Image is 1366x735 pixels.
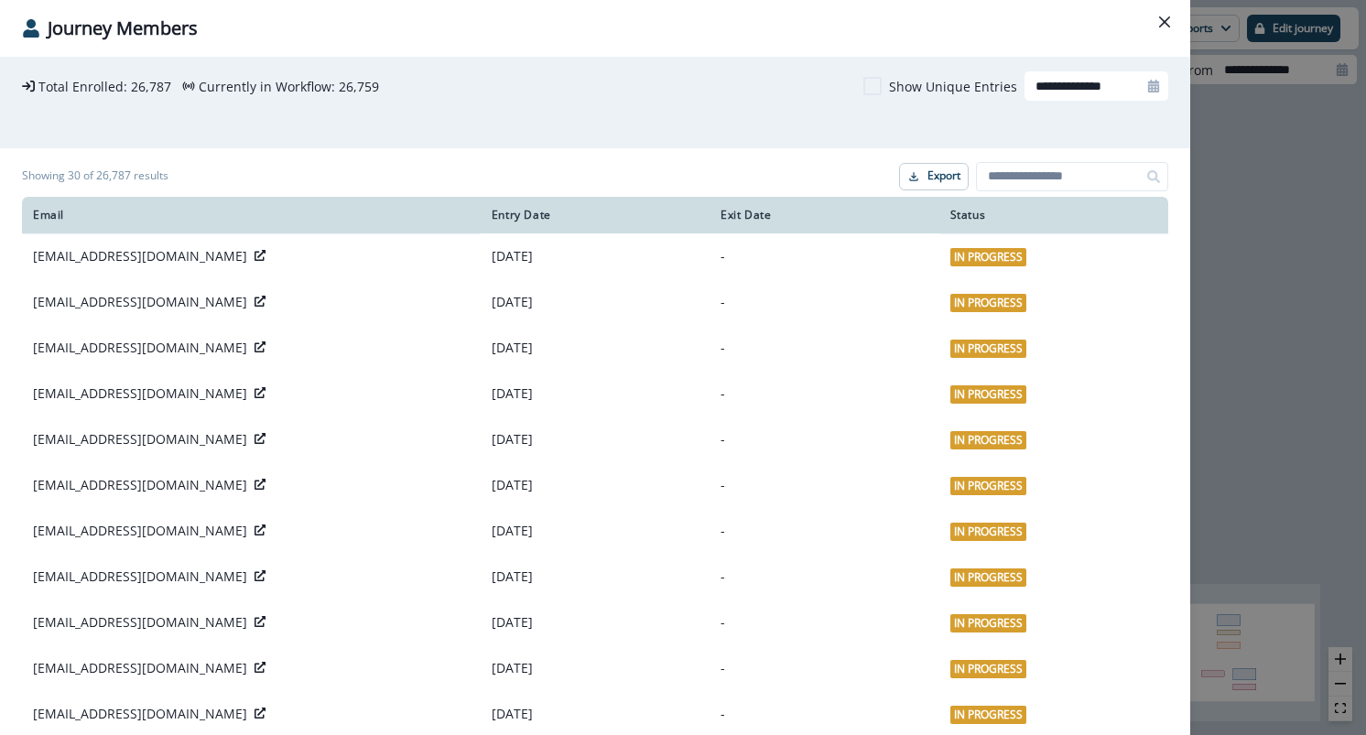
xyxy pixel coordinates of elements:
p: [DATE] [492,522,699,540]
p: [EMAIL_ADDRESS][DOMAIN_NAME] [33,293,247,311]
span: In Progress [950,340,1026,358]
p: [EMAIL_ADDRESS][DOMAIN_NAME] [33,705,247,723]
div: Email [33,208,470,222]
p: [EMAIL_ADDRESS][DOMAIN_NAME] [33,384,247,403]
p: - [721,293,927,311]
span: In Progress [950,431,1026,449]
p: [EMAIL_ADDRESS][DOMAIN_NAME] [33,247,247,265]
p: [DATE] [492,659,699,677]
p: - [721,384,927,403]
p: - [721,522,927,540]
p: Total Enrolled: [38,77,127,96]
p: [EMAIL_ADDRESS][DOMAIN_NAME] [33,522,247,540]
p: Currently in Workflow: [199,77,335,96]
p: [EMAIL_ADDRESS][DOMAIN_NAME] [33,659,247,677]
p: - [721,430,927,449]
span: In Progress [950,385,1026,404]
p: - [721,567,927,586]
span: In Progress [950,614,1026,632]
p: - [721,247,927,265]
p: [DATE] [492,705,699,723]
p: - [721,339,927,357]
p: [DATE] [492,613,699,632]
p: Export [927,169,960,182]
p: [DATE] [492,293,699,311]
p: - [721,705,927,723]
div: Entry Date [492,208,699,222]
div: Status [950,208,1157,222]
p: [EMAIL_ADDRESS][DOMAIN_NAME] [33,430,247,449]
p: [EMAIL_ADDRESS][DOMAIN_NAME] [33,476,247,494]
p: [DATE] [492,567,699,586]
span: In Progress [950,706,1026,724]
p: - [721,659,927,677]
span: In Progress [950,523,1026,541]
p: [EMAIL_ADDRESS][DOMAIN_NAME] [33,567,247,586]
p: [DATE] [492,339,699,357]
p: - [721,476,927,494]
span: In Progress [950,660,1026,678]
p: Show Unique Entries [889,77,1017,96]
button: Export [899,163,969,190]
p: [EMAIL_ADDRESS][DOMAIN_NAME] [33,339,247,357]
p: Journey Members [48,15,198,42]
p: [DATE] [492,384,699,403]
p: [DATE] [492,476,699,494]
span: In Progress [950,568,1026,587]
button: Close [1150,7,1179,37]
p: [DATE] [492,430,699,449]
span: In Progress [950,294,1026,312]
span: In Progress [950,477,1026,495]
p: [DATE] [492,247,699,265]
p: - [721,613,927,632]
h1: Showing 30 of 26,787 results [22,169,168,182]
div: Exit Date [721,208,927,222]
p: 26,787 [131,77,171,96]
p: 26,759 [339,77,379,96]
span: In Progress [950,248,1026,266]
p: [EMAIL_ADDRESS][DOMAIN_NAME] [33,613,247,632]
